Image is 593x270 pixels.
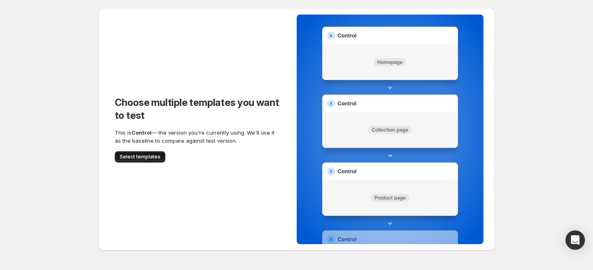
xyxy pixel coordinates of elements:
h2: Choose multiple templates you want to test [115,96,281,122]
button: Select templates [115,151,165,162]
div: Open Intercom Messenger [566,230,585,250]
span: Select templates [120,154,160,160]
p: This is — the version you're currently using. We'll use it as the baseline to compare against tes... [115,129,281,145]
img: multipage-testing-guide-bg [319,27,462,244]
span: Control [131,129,152,136]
